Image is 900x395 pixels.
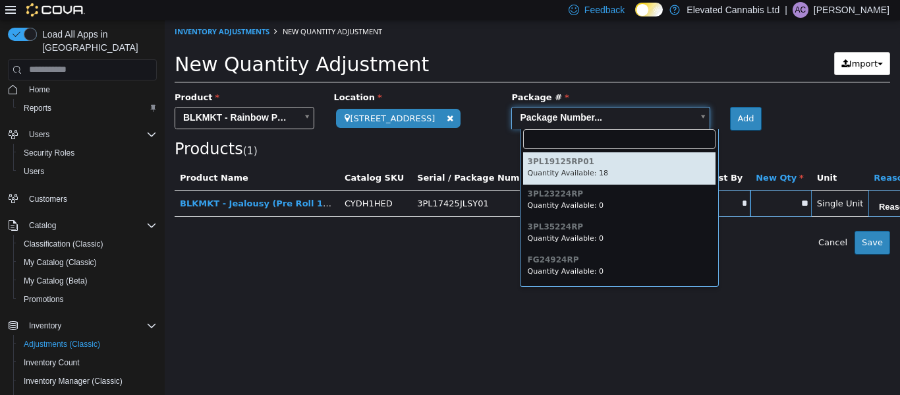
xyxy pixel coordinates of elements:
span: Security Roles [24,148,74,158]
small: Quantity Available: 0 [363,214,439,223]
p: [PERSON_NAME] [814,2,889,18]
span: Inventory Manager (Classic) [24,376,123,386]
a: Inventory Manager (Classic) [18,373,128,389]
span: Inventory Count [18,355,157,371]
span: Promotions [24,294,64,305]
a: Inventory Count [18,355,85,371]
button: Catalog [3,216,162,235]
button: Inventory [24,318,67,334]
p: | [785,2,787,18]
button: Inventory [3,317,162,335]
span: Catalog [29,220,56,231]
button: Inventory Manager (Classic) [13,372,162,390]
small: Quantity Available: 0 [363,181,439,190]
span: Customers [24,190,157,206]
a: Customers [24,191,72,207]
span: Reports [18,100,157,116]
a: Reports [18,100,57,116]
a: My Catalog (Classic) [18,255,102,270]
span: AC [795,2,806,18]
button: Users [24,127,55,142]
a: Users [18,164,49,179]
span: Inventory Manager (Classic) [18,373,157,389]
span: Promotions [18,291,157,307]
span: Users [24,127,157,142]
span: Customers [29,194,67,204]
span: Users [29,129,49,140]
h6: 3PL23224RP [363,170,546,179]
button: Classification (Classic) [13,235,162,253]
span: My Catalog (Beta) [24,276,88,286]
span: Adjustments (Classic) [24,339,100,349]
span: Feedback [584,3,625,16]
span: Inventory Count [24,357,80,368]
button: Users [13,162,162,181]
button: Home [3,80,162,99]
img: Cova [26,3,85,16]
a: Security Roles [18,145,80,161]
button: My Catalog (Classic) [13,253,162,272]
button: Reports [13,99,162,117]
span: Classification (Classic) [24,239,103,249]
span: Home [29,84,50,95]
span: Home [24,81,157,98]
input: Dark Mode [635,3,663,16]
button: Security Roles [13,144,162,162]
h6: 3PL35224RP [363,203,546,212]
button: Catalog [24,218,61,233]
button: Customers [3,189,162,208]
h6: FG24924RP [363,236,546,245]
span: Load All Apps in [GEOGRAPHIC_DATA] [37,28,157,54]
span: Security Roles [18,145,157,161]
span: Adjustments (Classic) [18,336,157,352]
span: My Catalog (Beta) [18,273,157,289]
button: Adjustments (Classic) [13,335,162,353]
a: Adjustments (Classic) [18,336,105,352]
a: Classification (Classic) [18,236,109,252]
button: Users [3,125,162,144]
button: My Catalog (Beta) [13,272,162,290]
h6: 3PL19125RP01 [363,138,546,146]
span: Catalog [24,218,157,233]
span: Inventory [24,318,157,334]
small: Quantity Available: 0 [363,247,439,256]
span: Dark Mode [635,16,636,17]
span: Reports [24,103,51,113]
button: Inventory Count [13,353,162,372]
span: My Catalog (Classic) [18,255,157,270]
div: Ashley Carter [793,2,808,18]
a: My Catalog (Beta) [18,273,93,289]
a: Home [24,82,55,98]
span: My Catalog (Classic) [24,257,97,268]
p: Elevated Cannabis Ltd [687,2,779,18]
span: Classification (Classic) [18,236,157,252]
span: Users [24,166,44,177]
small: Quantity Available: 18 [363,149,444,158]
span: Inventory [29,320,61,331]
a: Promotions [18,291,69,307]
button: Promotions [13,290,162,309]
span: Users [18,164,157,179]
